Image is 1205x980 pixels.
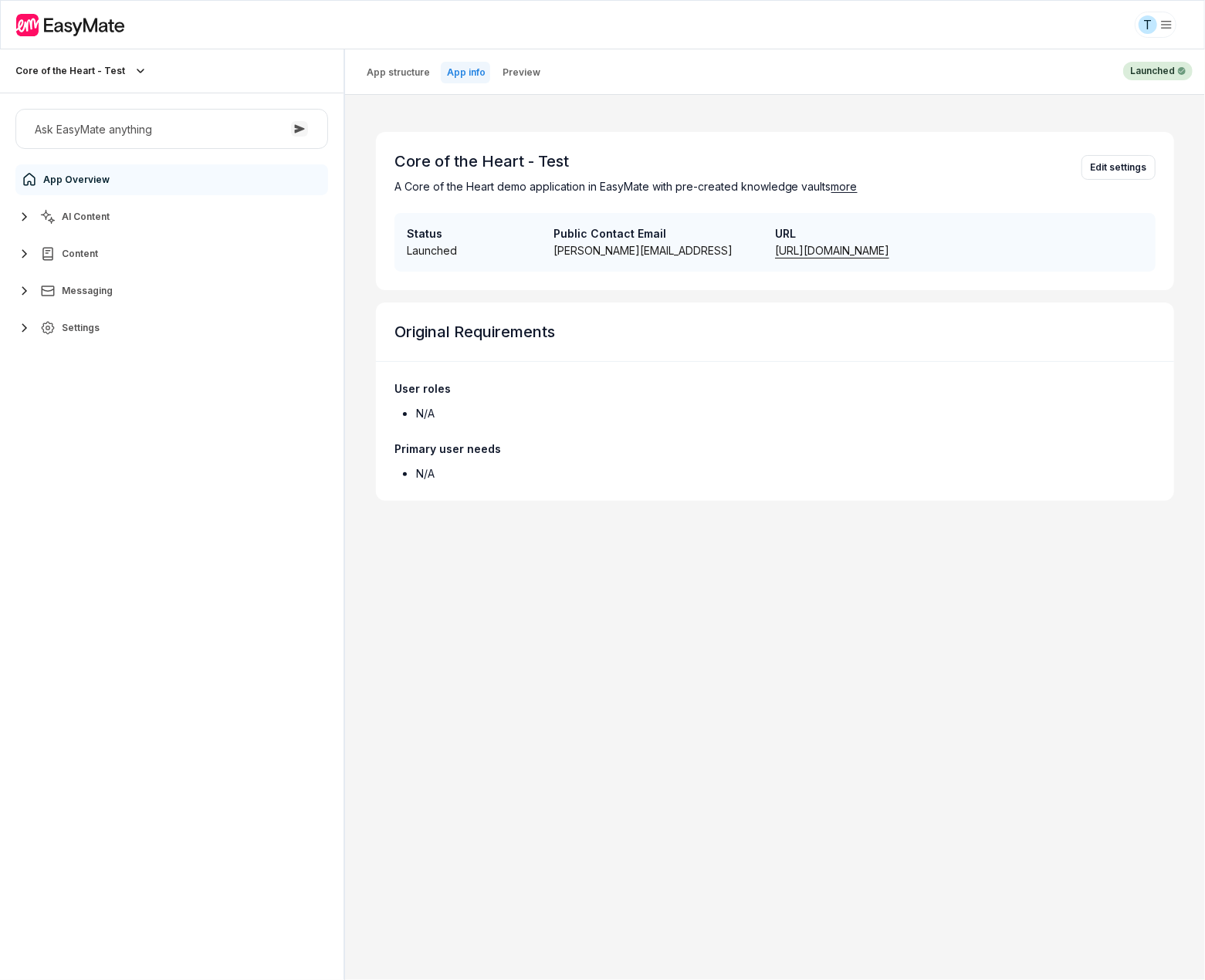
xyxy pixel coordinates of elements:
button: Core of the Heart - Test [15,62,150,80]
p: App info [447,66,486,79]
button: Edit settings [1081,155,1156,180]
p: URL [775,225,1143,242]
span: Messaging [62,285,113,297]
p: N/A [416,405,1156,422]
p: Launched [407,242,554,259]
p: Status [407,225,554,242]
span: App Overview [43,174,110,186]
p: A Core of the Heart demo application in EasyMate with pre-created knowledge vaults [394,178,831,194]
div: T [1139,15,1157,34]
span: Settings [62,322,100,334]
a: [URL][DOMAIN_NAME] [775,244,889,257]
p: Preview [503,66,540,79]
a: App Overview [15,164,328,195]
p: Original Requirements [394,321,555,343]
span: AI Content [62,211,110,223]
p: User roles [394,380,1156,397]
button: AI Content [15,201,328,232]
p: Core of the Heart - Test [394,150,864,172]
span: more [831,178,858,194]
p: N/A [416,465,1156,482]
button: Ask EasyMate anything [15,109,328,149]
button: Messaging [15,275,328,306]
p: Primary user needs [394,441,1156,458]
p: [PERSON_NAME][EMAIL_ADDRESS] [554,242,775,259]
p: Public Contact Email [554,225,775,242]
button: Settings [15,313,328,343]
span: Content [62,248,98,260]
p: Launched [1130,64,1175,78]
p: Core of the Heart - Test [15,65,125,77]
p: App structure [367,66,430,79]
button: Content [15,238,328,269]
